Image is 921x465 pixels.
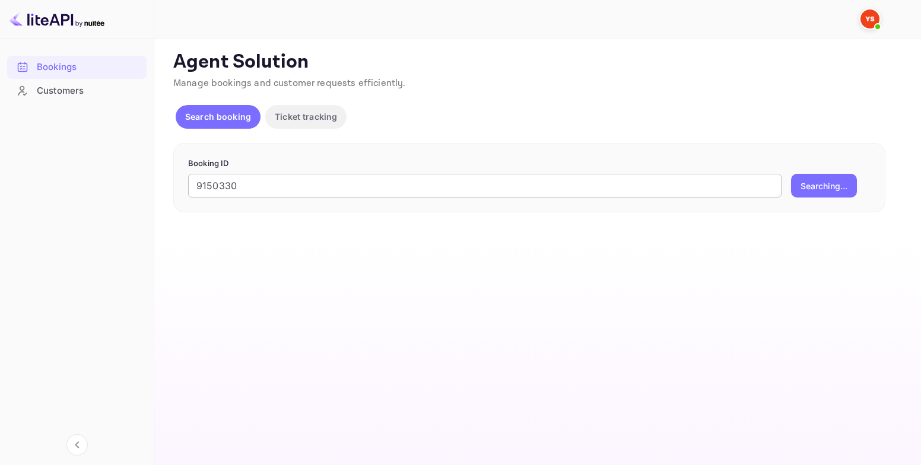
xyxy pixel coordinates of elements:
[7,56,147,79] div: Bookings
[275,110,337,123] p: Ticket tracking
[791,174,857,198] button: Searching...
[7,56,147,78] a: Bookings
[188,158,871,170] p: Booking ID
[173,50,900,74] p: Agent Solution
[188,174,782,198] input: Enter Booking ID (e.g., 63782194)
[185,110,251,123] p: Search booking
[860,9,879,28] img: Yandex Support
[7,79,147,101] a: Customers
[7,79,147,103] div: Customers
[37,60,141,74] div: Bookings
[37,84,141,98] div: Customers
[173,77,406,90] span: Manage bookings and customer requests efficiently.
[66,434,88,456] button: Collapse navigation
[9,9,104,28] img: LiteAPI logo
